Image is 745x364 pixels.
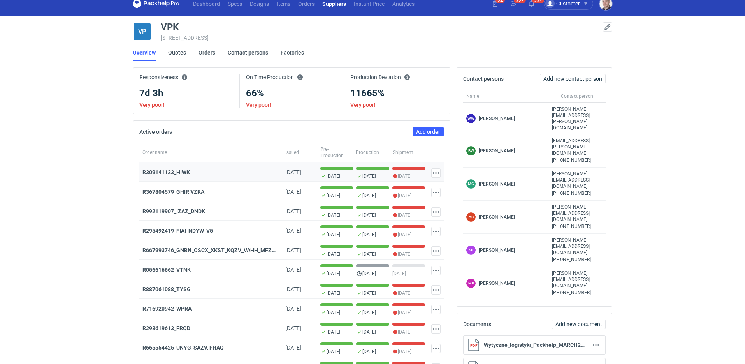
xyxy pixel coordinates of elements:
div: Very poor! [350,102,444,108]
span: [PERSON_NAME][EMAIL_ADDRESS][PERSON_NAME][DOMAIN_NAME] [552,106,603,131]
div: Monika Iskrzyńska [466,246,476,255]
p: [DATE] [362,348,376,355]
a: Add order [413,127,444,136]
p: [DATE] [327,212,340,218]
span: [EMAIL_ADDRESS][PERSON_NAME][DOMAIN_NAME] [552,138,603,156]
figcaption: MB [466,279,476,288]
h3: Responsiveness [139,74,233,88]
span: [PERSON_NAME][EMAIL_ADDRESS][DOMAIN_NAME] [552,270,603,289]
span: [PERSON_NAME][EMAIL_ADDRESS][DOMAIN_NAME] [552,171,603,189]
div: Alina Bartol [463,201,549,234]
h3: Production Deviation [350,74,444,88]
a: R887061088_TYSG [142,286,191,292]
a: R716920942_WPRA [142,306,192,312]
p: [PERSON_NAME] [479,214,515,220]
span: Add new document [555,322,602,327]
div: Very poor! [246,102,337,108]
span: Name [466,93,479,99]
p: [PERSON_NAME] [479,115,515,122]
span: 27/11/2024 [285,286,301,292]
div: Mateusz Borowik [463,267,549,300]
p: [DATE] [392,270,406,277]
div: Wojciech Wojciechowicz [463,103,549,134]
span: 13/08/2025 [285,267,301,273]
h2: Active orders [139,129,172,135]
a: Factories [281,44,304,61]
figcaption: MC [466,179,476,189]
p: [DATE] [327,251,340,257]
p: [DATE] [398,231,411,238]
p: [DATE] [327,231,340,238]
div: Mateusz Borowik [466,279,476,288]
div: [PHONE_NUMBER] [549,168,606,201]
div: [PHONE_NUMBER] [549,267,606,300]
div: Marta Czupryniak [463,168,549,201]
span: Contact person [561,93,593,99]
p: [DATE] [398,290,411,296]
button: Add new document [552,320,606,329]
figcaption: BW [466,146,476,155]
p: [DATE] [362,270,376,277]
figcaption: AB [466,212,476,222]
a: R293619613_FRQD [142,325,190,331]
p: [DATE] [398,251,411,257]
button: Actions [431,188,441,197]
span: Add new contact person [543,76,602,81]
div: 7d 3h [139,88,233,99]
a: R309141123_HIWK [142,169,190,175]
span: Production [356,149,379,155]
p: [DATE] [327,270,340,277]
button: Actions [591,340,601,350]
button: Actions [431,285,441,295]
span: 05/05/2025 [285,345,301,351]
div: 66% [246,88,337,99]
p: [PERSON_NAME] [479,247,515,253]
p: [DATE] [327,329,340,335]
span: Shipment [393,149,413,155]
p: Wytyczne_logistyki_Packhelp_MARCH2023_0320_V7PL.pdf [484,342,587,348]
p: [DATE] [362,212,376,218]
p: [DATE] [327,348,340,355]
p: [DATE] [327,290,340,296]
button: Actions [431,246,441,256]
div: Beata Woźniak-Jankowska [466,146,476,155]
p: [DATE] [398,212,411,218]
p: [DATE] [362,309,376,316]
p: [DATE] [398,193,411,199]
p: [DATE] [362,329,376,335]
p: [DATE] [327,173,340,179]
figcaption: MI [466,246,476,255]
p: [DATE] [398,173,411,179]
div: Monika Iskrzyńska [463,234,549,267]
button: Actions [431,227,441,236]
span: Pre-Production [320,146,351,159]
div: Marta Czupryniak [466,179,476,189]
button: Add new contact person [540,74,606,83]
h3: On Time Production [246,74,337,88]
figcaption: VP [134,23,151,40]
button: Actions [431,266,441,275]
button: Actions [431,207,441,217]
a: R056616662_VTNK [142,267,191,273]
div: 11665% [350,88,444,99]
div: Beata Woźniak-Jankowska [463,134,549,168]
a: Contact persons [228,44,268,61]
strong: R367804579_GHIR,VZKA [142,189,204,195]
span: 23/11/2023 [285,169,301,175]
span: 24/10/2023 [285,247,301,253]
button: Actions [431,168,441,178]
tspan: PDF [470,343,477,348]
p: [PERSON_NAME] [479,181,515,187]
a: R667993746_GNBN_OSCX_XKST_KQZV_VAHH_MFZW_GMVT_2ndbatch [142,247,320,253]
div: Wojciech Wojciechowicz [466,114,476,123]
span: 30/04/2025 [285,189,301,195]
a: R295492419_FIAI_NDYW_V5 [142,228,213,234]
p: [PERSON_NAME] [479,148,515,154]
a: R992119907_IZAZ_DNDK [142,208,205,214]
